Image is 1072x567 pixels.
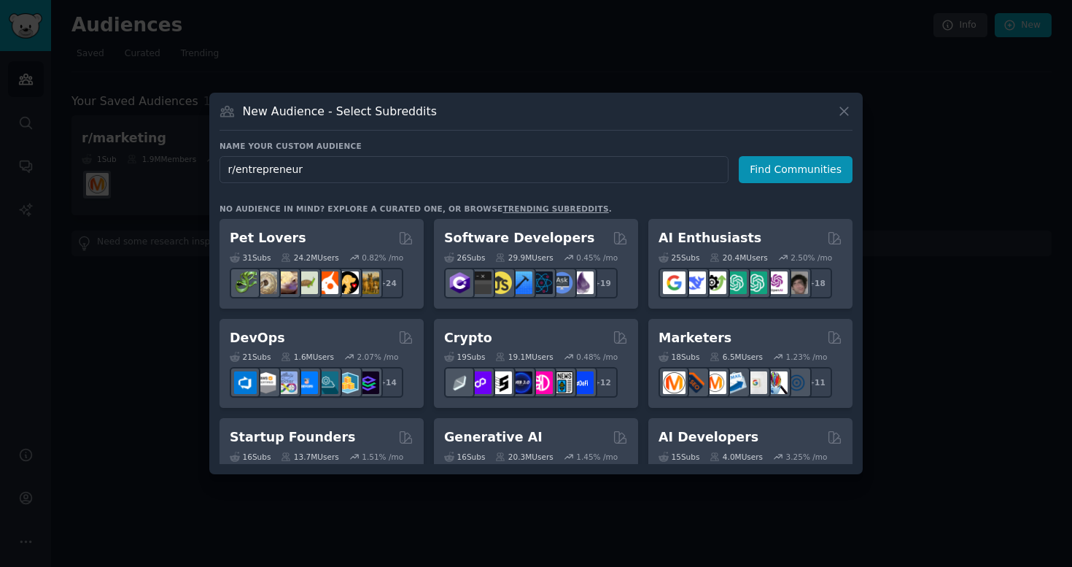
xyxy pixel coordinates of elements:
[281,252,338,263] div: 24.2M Users
[530,271,553,294] img: reactnative
[659,452,699,462] div: 15 Sub s
[785,371,808,394] img: OnlineMarketing
[469,371,492,394] img: 0xPolygon
[295,371,318,394] img: DevOpsLinks
[220,156,729,183] input: Pick a short name, like "Digital Marketers" or "Movie-Goers"
[357,352,399,362] div: 2.07 % /mo
[576,352,618,362] div: 0.48 % /mo
[576,452,618,462] div: 1.45 % /mo
[710,252,767,263] div: 20.4M Users
[724,271,747,294] img: chatgpt_promptDesign
[448,271,471,294] img: csharp
[683,371,706,394] img: bigseo
[724,371,747,394] img: Emailmarketing
[373,268,403,298] div: + 24
[373,367,403,398] div: + 14
[295,271,318,294] img: turtle
[765,371,788,394] img: MarketingResearch
[745,371,767,394] img: googleads
[551,271,573,294] img: AskComputerScience
[275,371,298,394] img: Docker_DevOps
[710,452,763,462] div: 4.0M Users
[230,329,285,347] h2: DevOps
[220,204,612,214] div: No audience in mind? Explore a curated one, or browse .
[444,352,485,362] div: 19 Sub s
[444,252,485,263] div: 26 Sub s
[255,371,277,394] img: AWS_Certified_Experts
[281,452,338,462] div: 13.7M Users
[786,452,828,462] div: 3.25 % /mo
[489,371,512,394] img: ethstaker
[704,271,726,294] img: AItoolsCatalog
[710,352,763,362] div: 6.5M Users
[316,371,338,394] img: platformengineering
[659,252,699,263] div: 25 Sub s
[230,352,271,362] div: 21 Sub s
[362,252,403,263] div: 0.82 % /mo
[791,252,832,263] div: 2.50 % /mo
[357,271,379,294] img: dogbreed
[336,371,359,394] img: aws_cdk
[587,268,618,298] div: + 19
[230,252,271,263] div: 31 Sub s
[230,452,271,462] div: 16 Sub s
[444,428,543,447] h2: Generative AI
[336,271,359,294] img: PetAdvice
[663,371,685,394] img: content_marketing
[502,204,608,213] a: trending subreddits
[659,428,758,447] h2: AI Developers
[663,271,685,294] img: GoogleGeminiAI
[551,371,573,394] img: CryptoNews
[234,371,257,394] img: azuredevops
[786,352,828,362] div: 1.23 % /mo
[495,452,553,462] div: 20.3M Users
[357,371,379,394] img: PlatformEngineers
[489,271,512,294] img: learnjavascript
[495,352,553,362] div: 19.1M Users
[765,271,788,294] img: OpenAIDev
[234,271,257,294] img: herpetology
[444,452,485,462] div: 16 Sub s
[801,367,832,398] div: + 11
[275,271,298,294] img: leopardgeckos
[448,371,471,394] img: ethfinance
[659,352,699,362] div: 18 Sub s
[444,329,492,347] h2: Crypto
[530,371,553,394] img: defiblockchain
[255,271,277,294] img: ballpython
[316,271,338,294] img: cockatiel
[243,104,437,119] h3: New Audience - Select Subreddits
[510,271,532,294] img: iOSProgramming
[230,428,355,447] h2: Startup Founders
[281,352,334,362] div: 1.6M Users
[739,156,852,183] button: Find Communities
[785,271,808,294] img: ArtificalIntelligence
[495,252,553,263] div: 29.9M Users
[704,371,726,394] img: AskMarketing
[745,271,767,294] img: chatgpt_prompts_
[659,229,761,247] h2: AI Enthusiasts
[659,329,731,347] h2: Marketers
[571,371,594,394] img: defi_
[801,268,832,298] div: + 18
[444,229,594,247] h2: Software Developers
[683,271,706,294] img: DeepSeek
[362,452,403,462] div: 1.51 % /mo
[510,371,532,394] img: web3
[571,271,594,294] img: elixir
[469,271,492,294] img: software
[230,229,306,247] h2: Pet Lovers
[576,252,618,263] div: 0.45 % /mo
[587,367,618,398] div: + 12
[220,141,852,151] h3: Name your custom audience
